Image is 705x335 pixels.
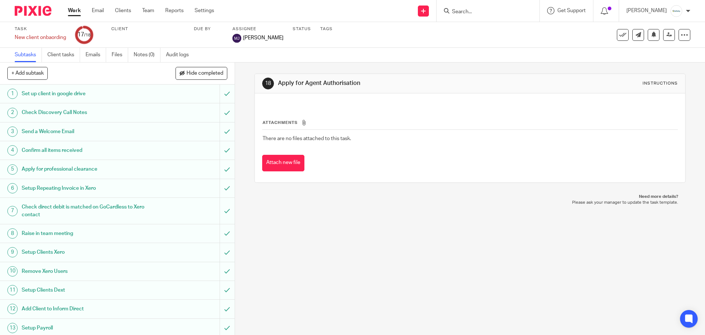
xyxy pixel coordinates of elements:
label: Client [111,26,185,32]
label: Due by [194,26,223,32]
div: 17 [77,31,91,39]
a: Subtasks [15,48,42,62]
div: 2 [7,108,18,118]
div: 10 [7,266,18,277]
div: 3 [7,126,18,137]
img: svg%3E [232,34,241,43]
a: Emails [86,48,106,62]
label: Task [15,26,66,32]
a: Files [112,48,128,62]
h1: Apply for professional clearance [22,164,149,175]
h1: Setup Clients Xero [22,247,149,258]
div: 13 [7,323,18,333]
label: Status [293,26,311,32]
span: Get Support [557,8,586,13]
a: Email [92,7,104,14]
p: [PERSON_NAME] [626,7,667,14]
button: + Add subtask [7,67,48,79]
a: Clients [115,7,131,14]
h1: Apply for Agent Authorisation [278,79,486,87]
h1: Send a Welcome Email [22,126,149,137]
h1: Add Client to Inform Direct [22,303,149,314]
p: Need more details? [262,194,678,200]
a: Reports [165,7,184,14]
h1: Check direct debit is matched on GoCardless to Xero contact [22,202,149,220]
span: [PERSON_NAME] [243,34,283,42]
h1: Setup Payroll [22,322,149,334]
div: 9 [7,247,18,257]
small: /18 [84,33,91,37]
div: 6 [7,183,18,193]
button: Attach new file [262,155,304,171]
a: Notes (0) [134,48,160,62]
h1: Remove Xero Users [22,266,149,277]
h1: Confirm all items received [22,145,149,156]
button: Hide completed [176,67,227,79]
div: New client onbaording [15,34,66,41]
div: 11 [7,285,18,295]
a: Settings [195,7,214,14]
h1: Setup Repeating Invoice in Xero [22,183,149,194]
a: Team [142,7,154,14]
div: 8 [7,228,18,239]
a: Client tasks [47,48,80,62]
span: There are no files attached to this task. [263,136,351,141]
h1: Setup Clients Dext [22,285,149,296]
label: Assignee [232,26,283,32]
div: 5 [7,164,18,175]
span: Hide completed [187,71,223,76]
input: Search [451,9,517,15]
img: Pixie [15,6,51,16]
div: 4 [7,145,18,156]
a: Work [68,7,81,14]
div: 1 [7,89,18,99]
a: Audit logs [166,48,194,62]
img: Infinity%20Logo%20with%20Whitespace%20.png [670,5,682,17]
h1: Set up client in google drive [22,88,149,99]
h1: Raise in team meeting [22,228,149,239]
label: Tags [320,26,333,32]
h1: Check Discovery Call Notes [22,107,149,118]
div: Instructions [643,81,678,86]
div: 12 [7,304,18,314]
div: 7 [7,206,18,216]
p: Please ask your manager to update the task template. [262,200,678,206]
div: 18 [262,78,274,89]
span: Attachments [263,121,298,125]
